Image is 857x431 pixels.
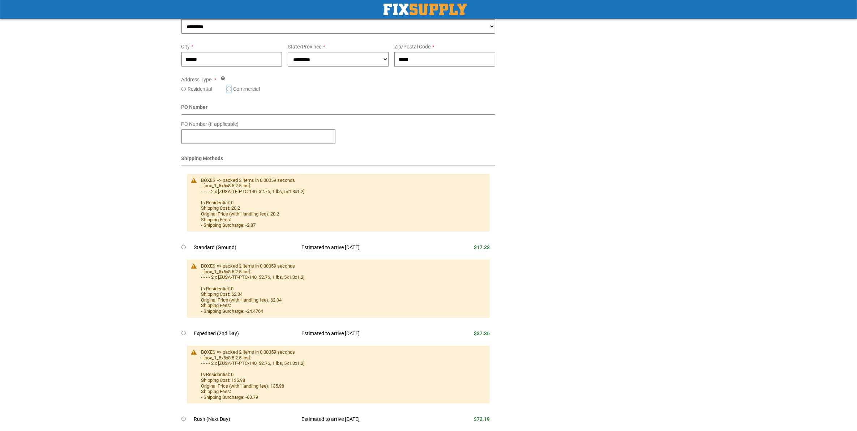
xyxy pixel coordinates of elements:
div: PO Number [181,103,496,115]
img: Fix Industrial Supply [383,4,467,15]
label: Residential [188,85,212,93]
span: Zip/Postal Code [394,44,430,50]
td: Estimated to arrive [DATE] [296,240,436,255]
a: store logo [383,4,467,15]
label: Commercial [233,85,260,93]
span: State/Province [288,44,321,50]
div: BOXES => packed 2 items in 0.00059 seconds - [box_1_5x5x8.5 2.5 lbs]: - - - - 2 x [ZUSA-TF-PTC-14... [201,178,483,228]
td: Expedited (2nd Day) [194,326,296,341]
span: $37.86 [474,330,490,336]
span: City [181,44,190,50]
td: Standard (Ground) [194,240,296,255]
span: $72.19 [474,416,490,422]
td: Estimated to arrive [DATE] [296,326,436,341]
div: Shipping Methods [181,155,496,166]
span: Address Type [181,77,212,82]
span: $17.33 [474,244,490,250]
span: PO Number (if applicable) [181,121,239,127]
div: BOXES => packed 2 items in 0.00059 seconds - [box_1_5x5x8.5 2.5 lbs]: - - - - 2 x [ZUSA-TF-PTC-14... [201,349,483,400]
div: BOXES => packed 2 items in 0.00059 seconds - [box_1_5x5x8.5 2.5 lbs]: - - - - 2 x [ZUSA-TF-PTC-14... [201,263,483,314]
td: Estimated to arrive [DATE] [296,411,436,427]
td: Rush (Next Day) [194,411,296,427]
